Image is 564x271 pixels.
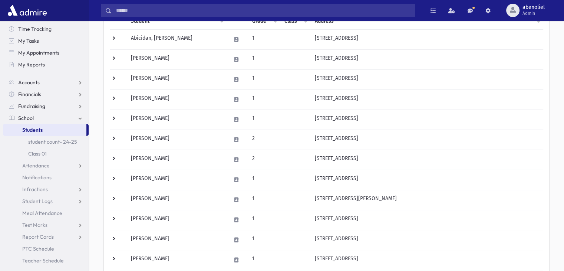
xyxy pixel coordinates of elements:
[22,174,52,181] span: Notifications
[126,210,227,230] td: [PERSON_NAME]
[18,37,39,44] span: My Tasks
[3,124,86,136] a: Students
[6,3,49,18] img: AdmirePro
[3,47,89,59] a: My Appointments
[522,4,545,10] span: abenoliel
[3,207,89,219] a: Meal Attendance
[248,250,280,270] td: 1
[22,257,64,264] span: Teacher Schedule
[22,234,54,240] span: Report Cards
[310,69,543,89] td: [STREET_ADDRESS]
[3,183,89,195] a: Infractions
[3,112,89,124] a: School
[310,110,543,130] td: [STREET_ADDRESS]
[126,190,227,210] td: [PERSON_NAME]
[310,13,543,30] th: Address: activate to sort column ascending
[310,230,543,250] td: [STREET_ADDRESS]
[22,245,54,252] span: PTC Schedule
[280,13,310,30] th: Class: activate to sort column ascending
[18,103,45,110] span: Fundraising
[310,29,543,49] td: [STREET_ADDRESS]
[126,49,227,69] td: [PERSON_NAME]
[3,100,89,112] a: Fundraising
[3,172,89,183] a: Notifications
[248,210,280,230] td: 1
[3,59,89,71] a: My Reports
[18,79,40,86] span: Accounts
[248,49,280,69] td: 1
[310,210,543,230] td: [STREET_ADDRESS]
[3,148,89,160] a: Class 01
[3,35,89,47] a: My Tasks
[248,13,280,30] th: Grade: activate to sort column ascending
[3,76,89,88] a: Accounts
[248,69,280,89] td: 1
[522,10,545,16] span: Admin
[126,13,227,30] th: Student: activate to sort column descending
[22,186,48,193] span: Infractions
[310,89,543,110] td: [STREET_ADDRESS]
[248,170,280,190] td: 1
[310,130,543,150] td: [STREET_ADDRESS]
[22,222,47,228] span: Test Marks
[248,89,280,110] td: 1
[112,4,415,17] input: Search
[126,130,227,150] td: [PERSON_NAME]
[126,89,227,110] td: [PERSON_NAME]
[3,243,89,255] a: PTC Schedule
[310,250,543,270] td: [STREET_ADDRESS]
[22,210,62,216] span: Meal Attendance
[18,115,34,121] span: School
[3,136,89,148] a: student count- 24-25
[22,162,50,169] span: Attendance
[126,150,227,170] td: [PERSON_NAME]
[248,29,280,49] td: 1
[126,69,227,89] td: [PERSON_NAME]
[126,110,227,130] td: [PERSON_NAME]
[3,160,89,172] a: Attendance
[18,49,59,56] span: My Appointments
[18,26,52,32] span: Time Tracking
[248,190,280,210] td: 1
[248,150,280,170] td: 2
[126,250,227,270] td: [PERSON_NAME]
[126,29,227,49] td: Abicidan, [PERSON_NAME]
[18,91,41,98] span: Financials
[126,170,227,190] td: [PERSON_NAME]
[310,170,543,190] td: [STREET_ADDRESS]
[3,23,89,35] a: Time Tracking
[22,127,43,133] span: Students
[18,61,45,68] span: My Reports
[248,130,280,150] td: 2
[248,110,280,130] td: 1
[248,230,280,250] td: 1
[310,49,543,69] td: [STREET_ADDRESS]
[3,195,89,207] a: Student Logs
[310,190,543,210] td: [STREET_ADDRESS][PERSON_NAME]
[126,230,227,250] td: [PERSON_NAME]
[3,255,89,267] a: Teacher Schedule
[3,231,89,243] a: Report Cards
[3,88,89,100] a: Financials
[3,219,89,231] a: Test Marks
[22,198,53,205] span: Student Logs
[310,150,543,170] td: [STREET_ADDRESS]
